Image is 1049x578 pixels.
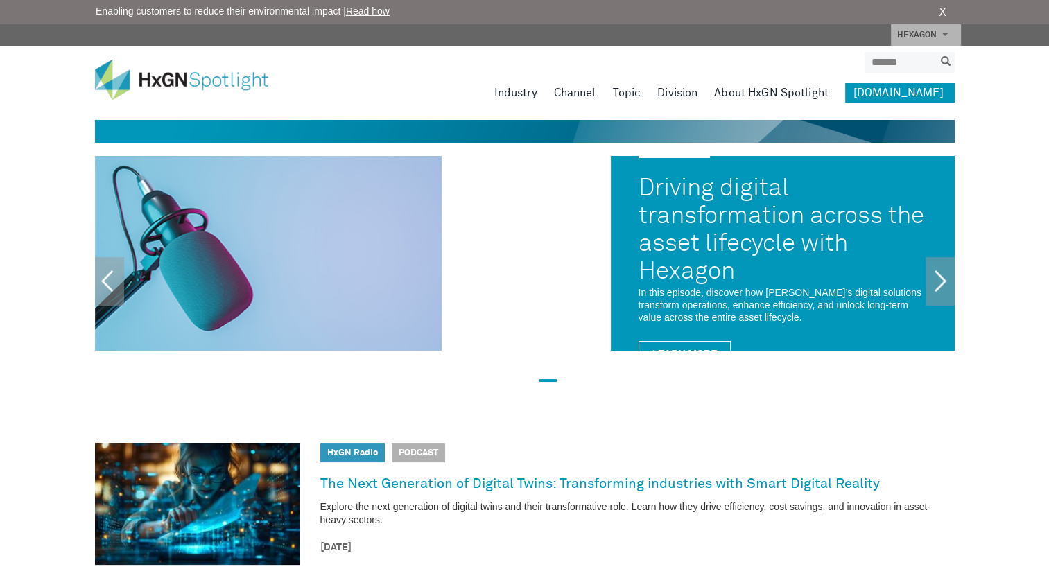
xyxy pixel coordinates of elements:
img: Driving digital transformation across the asset lifecycle with Hexagon [95,156,442,351]
a: Next [926,257,955,306]
p: In this episode, discover how [PERSON_NAME]’s digital solutions transform operations, enhance eff... [639,286,927,324]
p: Explore the next generation of digital twins and their transformative role. Learn how they drive ... [320,500,955,527]
a: Learn More [639,341,731,367]
a: The Next Generation of Digital Twins: Transforming industries with Smart Digital Reality [320,473,880,495]
span: Podcast [392,443,445,462]
a: X [939,4,946,21]
time: [DATE] [320,541,955,555]
a: [DOMAIN_NAME] [845,83,955,103]
a: Division [657,83,697,103]
a: HEXAGON [891,24,961,46]
a: Previous [95,257,124,306]
a: Topic [612,83,641,103]
a: Driving digital transformation across the asset lifecycle with Hexagon [639,165,927,286]
img: HxGN Spotlight [95,60,289,100]
a: Industry [494,83,537,103]
a: About HxGN Spotlight [714,83,829,103]
a: HxGN Radio [327,448,378,457]
span: Enabling customers to reduce their environmental impact | [96,4,390,19]
a: Channel [554,83,596,103]
img: The Next Generation of Digital Twins: Transforming industries with Smart Digital Reality [95,443,300,565]
a: Read how [346,6,390,17]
